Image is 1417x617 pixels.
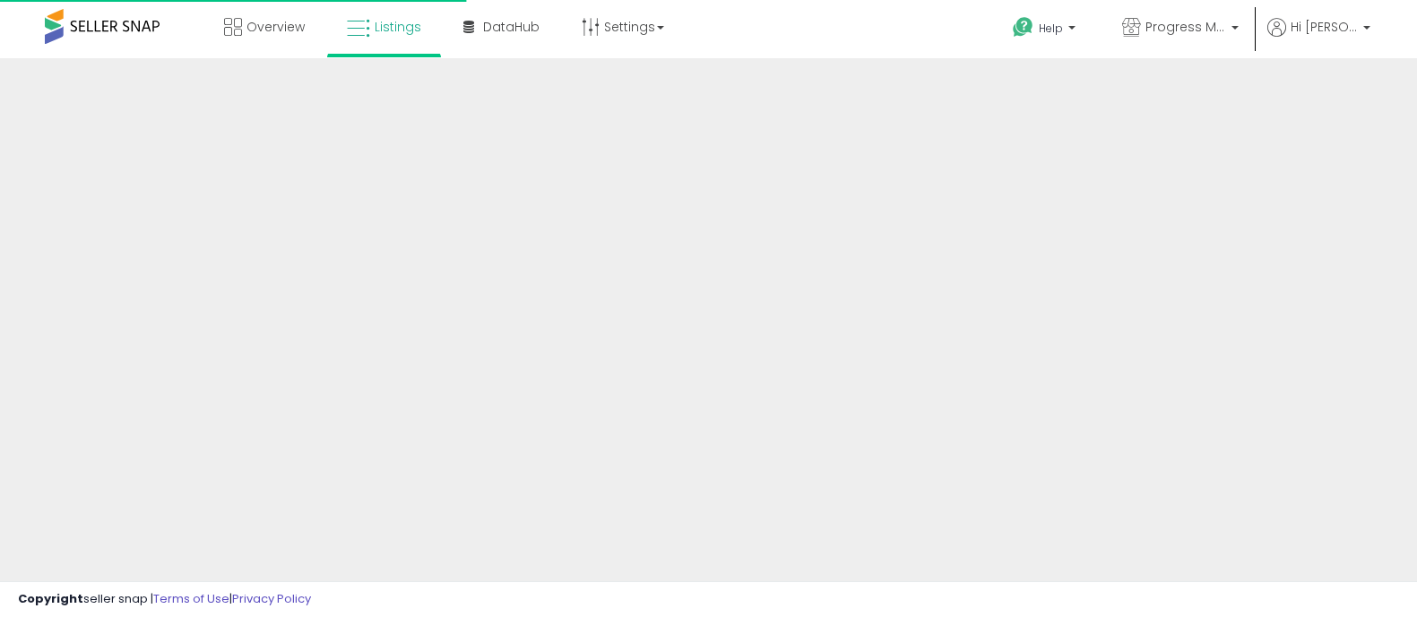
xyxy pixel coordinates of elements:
[483,18,540,36] span: DataHub
[1291,18,1358,36] span: Hi [PERSON_NAME]
[1267,18,1370,58] a: Hi [PERSON_NAME]
[18,590,83,607] strong: Copyright
[1039,21,1063,36] span: Help
[246,18,305,36] span: Overview
[153,590,229,607] a: Terms of Use
[998,3,1093,58] a: Help
[232,590,311,607] a: Privacy Policy
[18,591,311,608] div: seller snap | |
[375,18,421,36] span: Listings
[1012,16,1034,39] i: Get Help
[1145,18,1226,36] span: Progress Matters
